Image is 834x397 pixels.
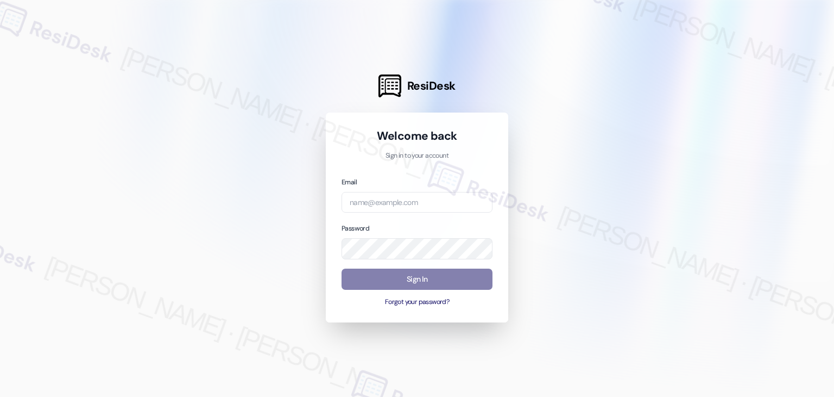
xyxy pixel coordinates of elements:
label: Email [342,178,357,187]
h1: Welcome back [342,128,492,144]
input: name@example.com [342,192,492,213]
button: Sign In [342,269,492,290]
p: Sign in to your account [342,151,492,161]
img: ResiDesk Logo [378,75,401,97]
span: ResiDesk [407,78,456,94]
label: Password [342,224,369,233]
button: Forgot your password? [342,297,492,307]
